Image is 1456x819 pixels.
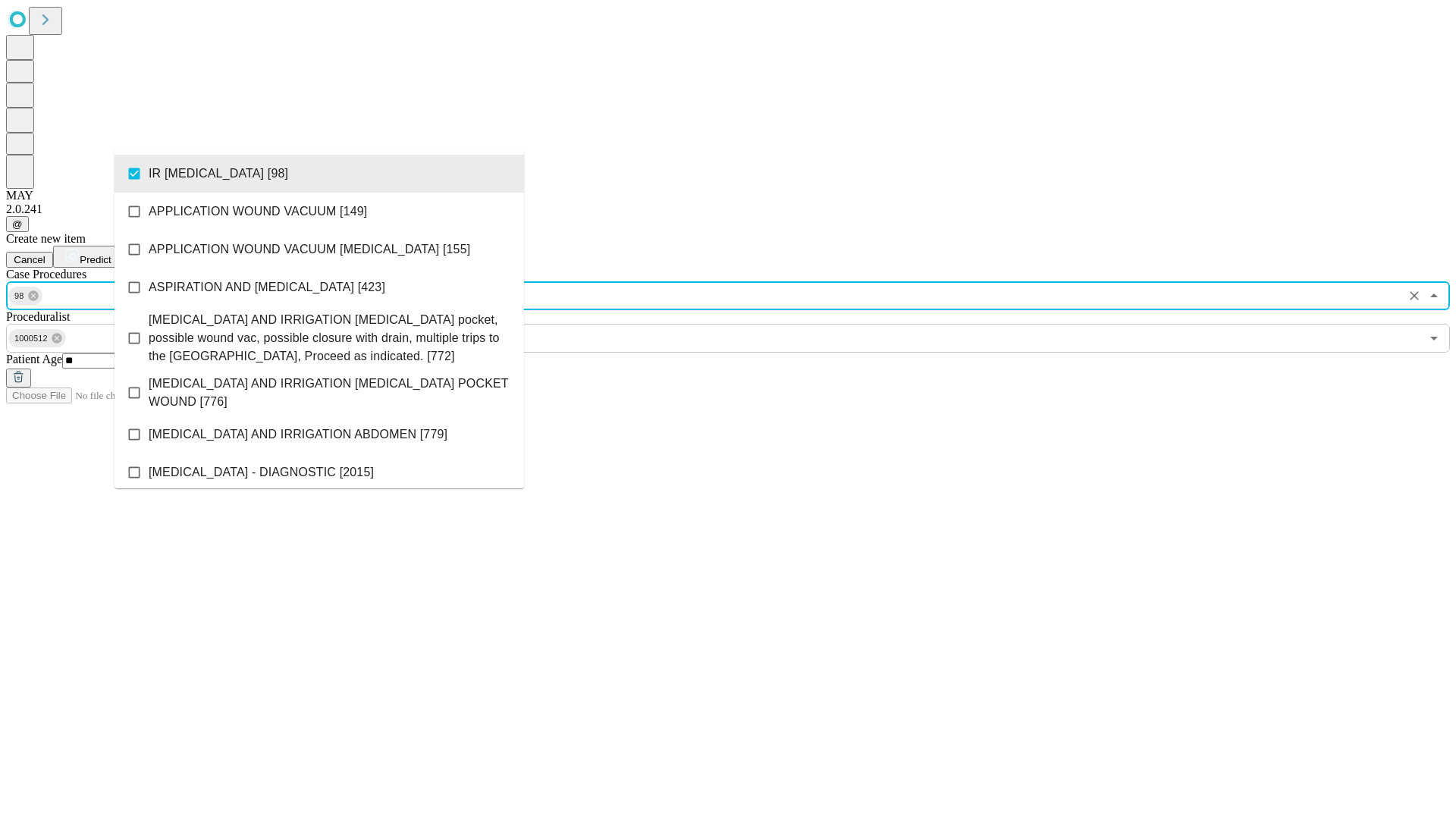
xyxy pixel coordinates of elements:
[14,254,45,265] span: Cancel
[149,375,512,411] span: [MEDICAL_DATA] AND IRRIGATION [MEDICAL_DATA] POCKET WOUND [776]
[53,246,123,268] button: Predict
[149,463,374,482] span: [MEDICAL_DATA] - DIAGNOSTIC [2015]
[6,202,1450,216] div: 2.0.241
[8,287,30,305] span: 98
[80,254,111,265] span: Predict
[1423,328,1445,349] button: Open
[1423,285,1445,306] button: Close
[12,218,23,230] span: @
[149,202,367,221] span: APPLICATION WOUND VACUUM [149]
[6,310,70,323] span: Proceduralist
[149,240,470,259] span: APPLICATION WOUND VACUUM [MEDICAL_DATA] [155]
[6,252,53,268] button: Cancel
[6,232,86,245] span: Create new item
[6,216,29,232] button: @
[149,311,512,366] span: [MEDICAL_DATA] AND IRRIGATION [MEDICAL_DATA] pocket, possible wound vac, possible closure with dr...
[149,165,288,183] span: IR [MEDICAL_DATA] [98]
[8,330,54,347] span: 1000512
[149,425,447,444] span: [MEDICAL_DATA] AND IRRIGATION ABDOMEN [779]
[6,189,1450,202] div: MAY
[8,287,42,305] div: 98
[6,268,86,281] span: Scheduled Procedure
[1404,285,1425,306] button: Clear
[8,329,66,347] div: 1000512
[6,353,62,366] span: Patient Age
[149,278,385,297] span: ASPIRATION AND [MEDICAL_DATA] [423]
